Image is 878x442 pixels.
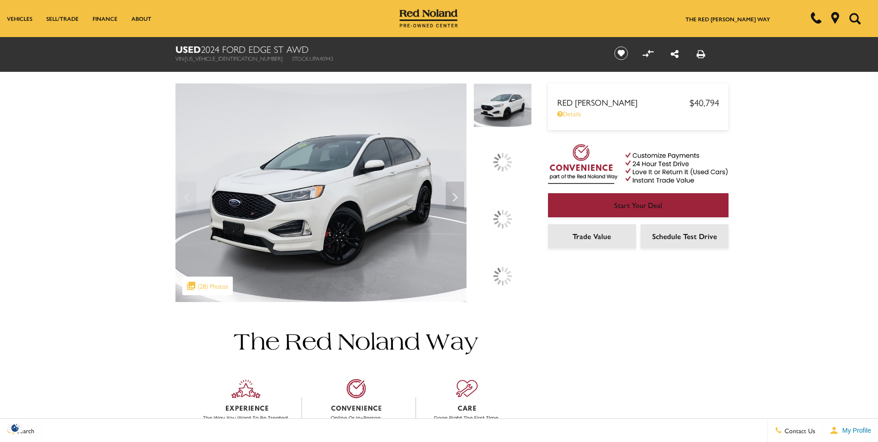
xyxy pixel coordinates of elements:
[641,46,655,60] button: Compare vehicle
[5,423,26,433] img: Opt-Out Icon
[611,46,631,61] button: Save vehicle
[822,419,878,442] button: Open user profile menu
[446,182,464,209] div: Next
[548,224,636,248] a: Trade Value
[557,96,690,108] span: Red [PERSON_NAME]
[292,54,310,63] span: Stock:
[310,54,333,63] span: UPA40943
[697,47,705,60] a: Print this Used 2024 Ford Edge ST AWD
[573,231,611,241] span: Trade Value
[548,193,729,217] a: Start Your Deal
[175,54,185,63] span: VIN:
[614,200,662,210] span: Start Your Deal
[557,109,719,118] a: Details
[5,423,26,433] section: Click to Open Cookie Consent Modal
[671,47,679,60] a: Share this Used 2024 Ford Edge ST AWD
[839,427,871,434] span: My Profile
[175,83,467,302] img: Used 2024 Star White Metallic Tri-Coat Ford ST image 1
[690,95,719,109] span: $40,794
[641,224,729,248] a: Schedule Test Drive
[175,42,201,56] strong: Used
[473,83,532,127] img: Used 2024 Star White Metallic Tri-Coat Ford ST image 1
[685,15,770,23] a: The Red [PERSON_NAME] Way
[652,231,717,241] span: Schedule Test Drive
[185,54,283,63] span: [US_VEHICLE_IDENTIFICATION_NUMBER]
[175,44,599,54] h1: 2024 Ford Edge ST AWD
[399,13,458,22] a: Red Noland Pre-Owned
[182,277,233,295] div: (28) Photos
[782,426,815,435] span: Contact Us
[399,9,458,28] img: Red Noland Pre-Owned
[846,0,864,37] button: Open the search field
[557,95,719,109] a: Red [PERSON_NAME] $40,794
